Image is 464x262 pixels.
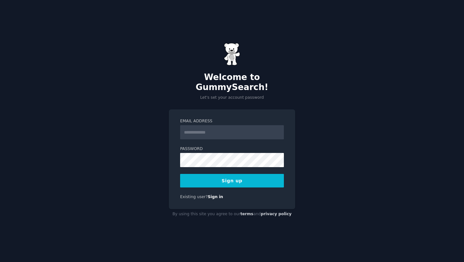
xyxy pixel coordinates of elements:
div: By using this site you agree to our and [169,209,295,219]
h2: Welcome to GummySearch! [169,72,295,93]
img: Gummy Bear [224,43,240,65]
a: Sign in [208,195,223,199]
span: Existing user? [180,195,208,199]
a: terms [240,212,253,216]
button: Sign up [180,174,284,187]
label: Email Address [180,118,284,124]
p: Let's set your account password [169,95,295,101]
a: privacy policy [261,212,292,216]
label: Password [180,146,284,152]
